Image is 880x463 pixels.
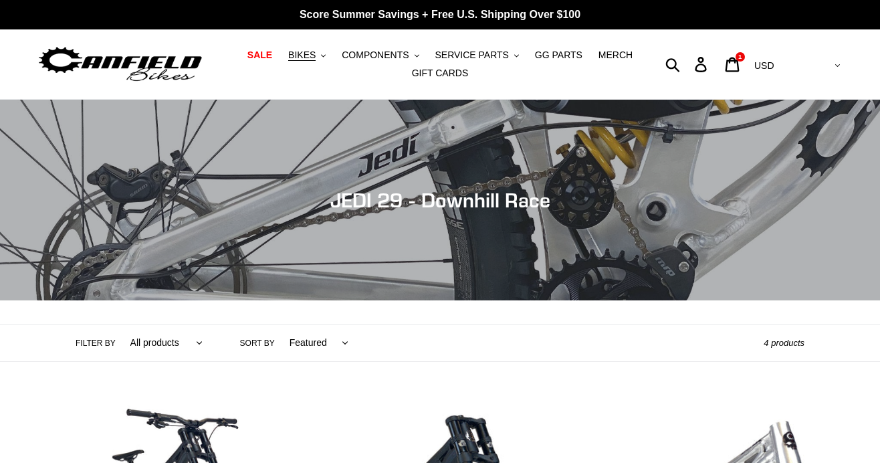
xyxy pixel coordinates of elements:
[241,46,279,64] a: SALE
[247,50,272,61] span: SALE
[76,337,116,349] label: Filter by
[342,50,409,61] span: COMPONENTS
[282,46,332,64] button: BIKES
[435,50,508,61] span: SERVICE PARTS
[528,46,589,64] a: GG PARTS
[428,46,525,64] button: SERVICE PARTS
[598,50,633,61] span: MERCH
[738,54,742,60] span: 1
[592,46,639,64] a: MERCH
[240,337,275,349] label: Sort by
[412,68,469,79] span: GIFT CARDS
[718,50,749,79] a: 1
[330,188,550,212] span: JEDI 29 - Downhill Race
[764,338,804,348] span: 4 products
[37,43,204,86] img: Canfield Bikes
[535,50,582,61] span: GG PARTS
[335,46,425,64] button: COMPONENTS
[405,64,475,82] a: GIFT CARDS
[288,50,316,61] span: BIKES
